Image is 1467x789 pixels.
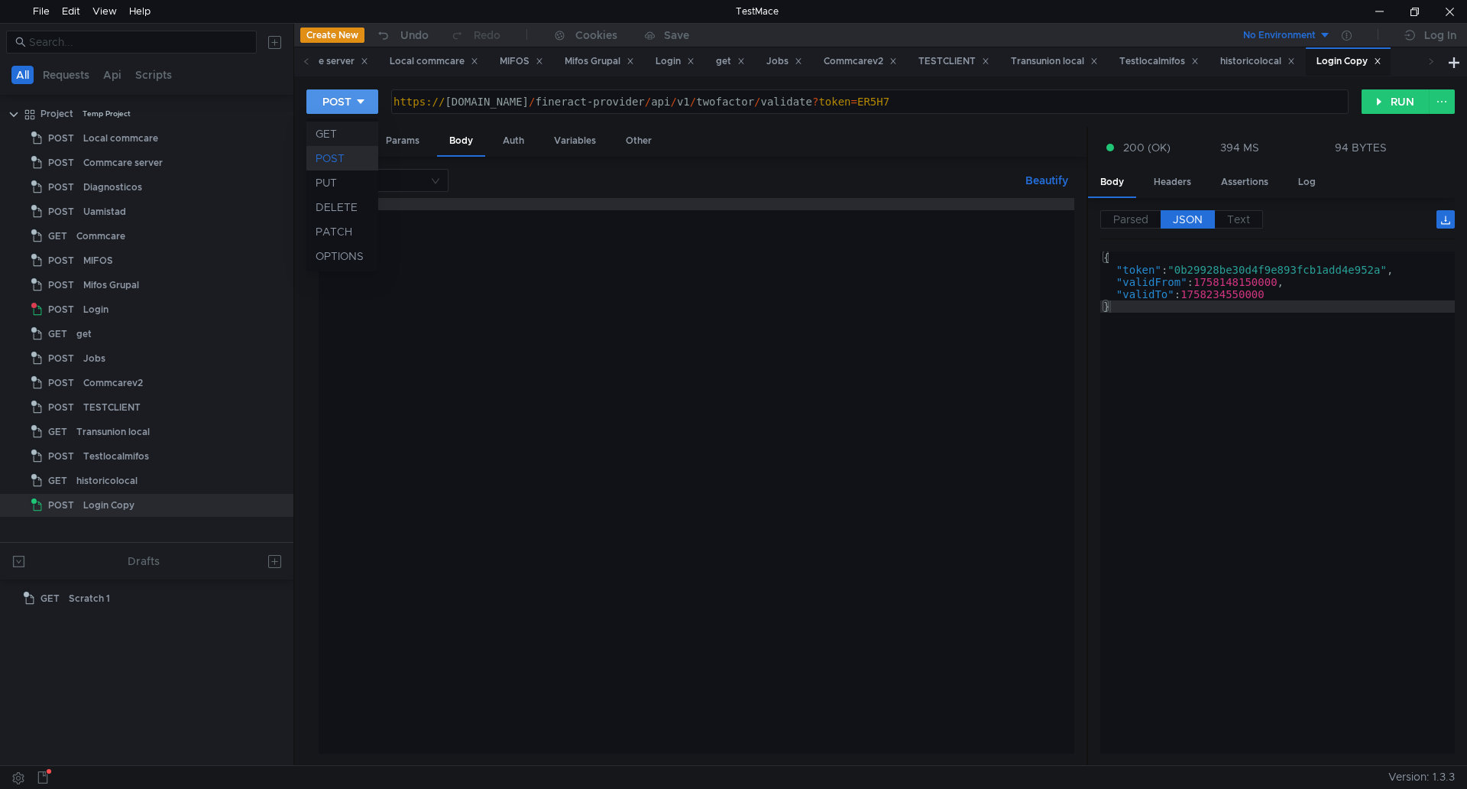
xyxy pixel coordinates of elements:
li: PATCH [306,219,378,244]
li: POST [306,146,378,170]
li: OPTIONS [306,244,378,268]
li: GET [306,122,378,146]
li: DELETE [306,195,378,219]
li: PUT [306,170,378,195]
